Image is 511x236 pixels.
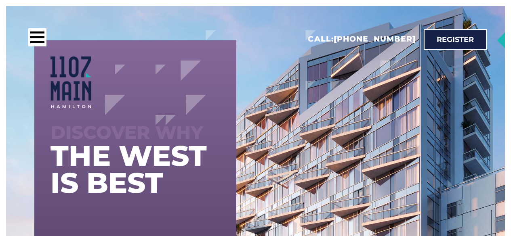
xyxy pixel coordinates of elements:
a: [PHONE_NUMBER] [334,34,416,44]
div: Discover why [50,124,220,141]
span: Register [437,36,474,43]
h2: Call: [308,34,416,44]
h1: the west is best [50,142,220,196]
a: Register [424,29,487,50]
